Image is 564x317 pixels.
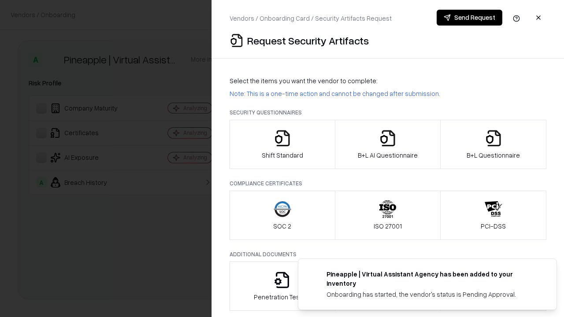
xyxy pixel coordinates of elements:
[327,290,535,299] div: Onboarding has started, the vendor's status is Pending Approval.
[230,120,335,169] button: Shift Standard
[230,76,546,85] p: Select the items you want the vendor to complete:
[309,269,319,280] img: trypineapple.com
[335,191,441,240] button: ISO 27001
[437,10,502,26] button: Send Request
[467,151,520,160] p: B+L Questionnaire
[230,251,546,258] p: Additional Documents
[262,151,303,160] p: Shift Standard
[440,120,546,169] button: B+L Questionnaire
[374,221,402,231] p: ISO 27001
[230,180,546,187] p: Compliance Certificates
[247,33,369,48] p: Request Security Artifacts
[230,14,392,23] p: Vendors / Onboarding Card / Security Artifacts Request
[481,221,506,231] p: PCI-DSS
[327,269,535,288] div: Pineapple | Virtual Assistant Agency has been added to your inventory
[440,191,546,240] button: PCI-DSS
[254,292,311,302] p: Penetration Testing
[358,151,418,160] p: B+L AI Questionnaire
[230,109,546,116] p: Security Questionnaires
[273,221,291,231] p: SOC 2
[230,89,546,98] p: Note: This is a one-time action and cannot be changed after submission.
[230,191,335,240] button: SOC 2
[335,120,441,169] button: B+L AI Questionnaire
[230,262,335,311] button: Penetration Testing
